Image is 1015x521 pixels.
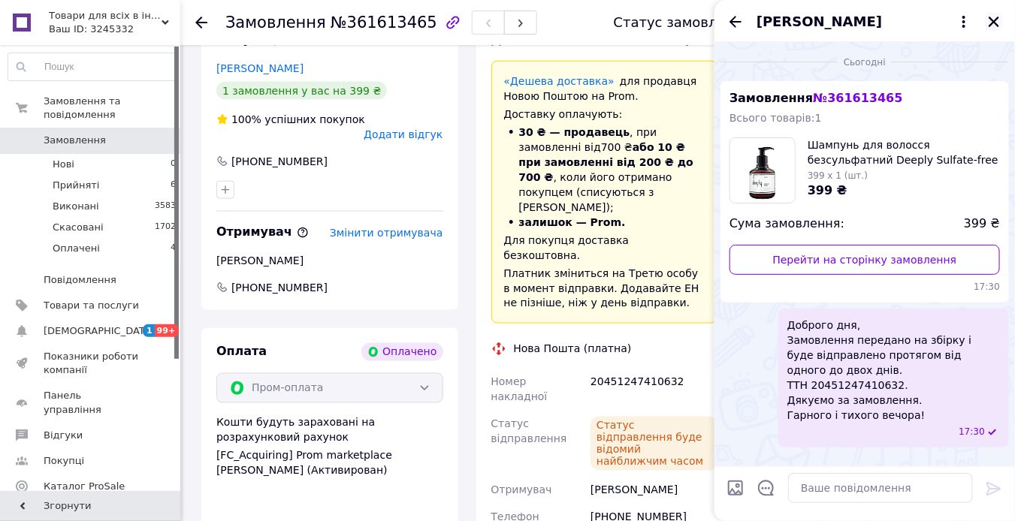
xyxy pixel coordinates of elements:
[8,53,177,80] input: Пошук
[808,183,847,197] span: 399 ₴
[53,200,99,213] span: Виконані
[230,154,329,169] div: [PHONE_NUMBER]
[504,125,705,215] li: , при замовленні від 700 ₴ , коли його отримано покупцем (списуються з [PERSON_NAME]);
[504,74,705,104] div: для продавця Новою Поштою на Prom.
[53,158,74,171] span: Нові
[519,216,626,228] span: залишок — Prom.
[730,138,795,203] img: 6823147115_w100_h100_shampun-dlya-volos.jpg
[225,14,326,32] span: Замовлення
[591,417,717,471] div: Статус відправлення буде відомий найближчим часом
[730,91,903,105] span: Замовлення
[787,318,1000,423] span: Доброго дня, Замовлення передано на збірку і буде відправлено протягом від одного до двох днів. Т...
[44,454,84,468] span: Покупці
[44,429,83,442] span: Відгуки
[53,242,100,255] span: Оплачені
[730,281,1000,294] span: 17:30 12.09.2025
[757,12,882,32] span: [PERSON_NAME]
[44,389,139,416] span: Панель управління
[504,107,705,122] div: Доставку оплачують:
[491,376,548,403] span: Номер накладної
[44,324,155,338] span: [DEMOGRAPHIC_DATA]
[216,345,267,359] span: Оплата
[53,221,104,234] span: Скасовані
[588,369,720,411] div: 20451247410632
[519,126,630,138] span: 30 ₴ — продавець
[727,13,745,31] button: Назад
[330,227,443,239] span: Змінити отримувача
[53,179,99,192] span: Прийняті
[757,478,776,498] button: Відкрити шаблони відповідей
[216,224,309,239] span: Отримувач
[216,448,443,478] div: [FC_Acquiring] Prom marketplace [PERSON_NAME] (Активирован)
[730,245,1000,275] a: Перейти на сторінку замовлення
[216,253,443,268] div: [PERSON_NAME]
[504,233,705,263] div: Для покупця доставка безкоштовна.
[813,91,902,105] span: № 361613465
[985,13,1003,31] button: Закрити
[155,200,176,213] span: 3583
[44,95,180,122] span: Замовлення та повідомлення
[964,215,1000,233] span: 399 ₴
[155,324,180,337] span: 99+
[757,12,973,32] button: [PERSON_NAME]
[44,480,125,493] span: Каталог ProSale
[44,299,139,312] span: Товари та послуги
[44,273,116,287] span: Повідомлення
[216,112,365,127] div: успішних покупок
[730,215,844,233] span: Сума замовлення:
[216,415,443,478] div: Кошти будуть зараховані на розрахунковий рахунок
[588,477,720,504] div: [PERSON_NAME]
[959,426,985,438] span: 17:30 12.09.2025
[171,179,176,192] span: 6
[331,14,437,32] span: №361613465
[838,56,892,69] span: Сьогодні
[504,75,615,87] a: «Дешева доставка»
[216,82,387,100] div: 1 замовлення у вас на 399 ₴
[614,15,752,30] div: Статус замовлення
[230,280,329,295] span: [PHONE_NUMBER]
[808,137,1000,167] span: Шампунь для волосся безсульфатний Deeply Sulfate-free Shampoo 250 мл
[491,484,552,496] span: Отримувач
[808,170,868,181] span: 399 x 1 (шт.)
[519,141,693,183] span: або 10 ₴ при замовленні від 200 ₴ до 700 ₴
[155,221,176,234] span: 1702
[49,9,162,23] span: Товари для всіх в інтернет-магазині «Avocado»
[44,134,106,147] span: Замовлення
[491,418,567,445] span: Статус відправлення
[49,23,180,36] div: Ваш ID: 3245332
[44,350,139,377] span: Показники роботи компанії
[730,112,822,124] span: Всього товарів: 1
[510,342,636,357] div: Нова Пошта (платна)
[720,54,1009,69] div: 12.09.2025
[171,158,176,171] span: 0
[195,15,207,30] div: Повернутися назад
[231,113,261,125] span: 100%
[216,62,304,74] a: [PERSON_NAME]
[364,128,443,140] span: Додати відгук
[504,266,705,311] div: Платник зміниться на Третю особу в момент відправки. Додавайте ЕН не пізніше, ніж у день відправки.
[143,324,155,337] span: 1
[171,242,176,255] span: 4
[361,343,443,361] div: Оплачено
